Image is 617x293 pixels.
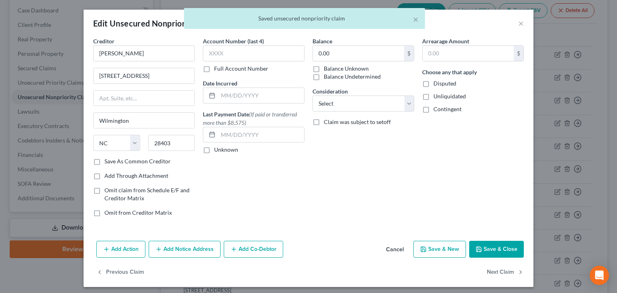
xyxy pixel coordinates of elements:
input: MM/DD/YYYY [218,127,304,142]
label: Full Account Number [214,65,268,73]
label: Balance [313,37,332,45]
label: Choose any that apply [422,68,477,76]
span: Contingent [433,106,462,112]
label: Add Through Attachment [104,172,168,180]
button: Add Co-Debtor [224,241,283,258]
span: Unliquidated [433,93,466,100]
button: Add Action [96,241,145,258]
input: 0.00 [423,46,514,61]
button: × [413,14,419,24]
label: Balance Unknown [324,65,369,73]
button: Save & Close [469,241,524,258]
label: Balance Undetermined [324,73,381,81]
button: Next Claim [487,264,524,281]
span: (If paid or transferred more than $8,575) [203,111,297,126]
span: Claim was subject to setoff [324,118,391,125]
span: Disputed [433,80,456,87]
label: Arrearage Amount [422,37,469,45]
input: XXXX [203,45,304,61]
label: Save As Common Creditor [104,157,171,165]
button: Cancel [380,242,410,258]
label: Last Payment Date [203,110,304,127]
span: Creditor [93,38,114,45]
input: 0.00 [313,46,404,61]
input: Enter zip... [148,135,195,151]
label: Consideration [313,87,348,96]
input: MM/DD/YYYY [218,88,304,103]
button: Save & New [413,241,466,258]
button: Previous Claim [96,264,144,281]
span: Omit from Creditor Matrix [104,209,172,216]
label: Account Number (last 4) [203,37,264,45]
input: Enter address... [94,68,194,83]
span: Omit claim from Schedule E/F and Creditor Matrix [104,187,190,201]
div: Open Intercom Messenger [590,266,609,285]
div: $ [514,46,523,61]
div: $ [404,46,414,61]
button: Add Notice Address [149,241,221,258]
label: Date Incurred [203,79,237,87]
input: Search creditor by name... [93,45,195,61]
label: Unknown [214,146,238,154]
input: Apt, Suite, etc... [94,91,194,106]
input: Enter city... [94,113,194,128]
div: Saved unsecured nonpriority claim [190,14,419,22]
